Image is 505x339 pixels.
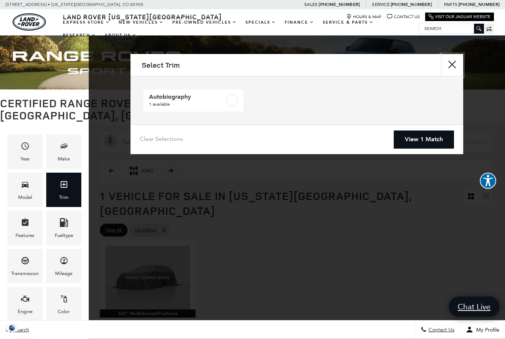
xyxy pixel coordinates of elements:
div: ColorColor [46,287,81,321]
span: Features [21,216,30,231]
button: Explore your accessibility options [480,173,496,189]
a: Contact Us [387,14,420,20]
span: Fueltype [60,216,68,231]
span: Engine [21,292,30,308]
a: New Vehicles [114,16,168,29]
a: View 1 Match [394,130,454,149]
a: About Us [100,29,141,42]
span: Chat Live [454,302,494,312]
div: MakeMake [46,134,81,169]
a: [PHONE_NUMBER] [319,1,360,7]
span: Parts [444,2,457,7]
div: Trim [59,193,68,201]
img: Land Rover [13,13,46,31]
div: ModelModel [7,173,43,207]
div: YearYear [7,134,43,169]
h2: Select Trim [142,61,180,69]
button: Close [441,54,463,76]
a: [STREET_ADDRESS] • [US_STATE][GEOGRAPHIC_DATA], CO 80905 [6,2,143,7]
span: Land Rover [US_STATE][GEOGRAPHIC_DATA] [63,12,222,21]
div: Fueltype [55,231,73,240]
div: FeaturesFeatures [7,211,43,245]
span: Year [21,140,30,155]
div: Model [18,193,32,201]
span: Transmission [21,254,30,269]
div: Transmission [11,269,39,278]
div: MileageMileage [46,249,81,283]
a: [PHONE_NUMBER] [458,1,499,7]
a: Finance [280,16,318,29]
a: Land Rover [US_STATE][GEOGRAPHIC_DATA] [58,12,226,21]
div: Mileage [55,269,72,278]
span: Trim [60,178,68,193]
span: My Profile [473,327,499,333]
span: Make [60,140,68,155]
div: Features [16,231,34,240]
span: Autobiography [149,93,224,101]
a: Pre-Owned Vehicles [168,16,241,29]
div: TrimTrim [46,173,81,207]
a: land-rover [13,13,46,31]
div: EngineEngine [7,287,43,321]
section: Click to Open Cookie Consent Modal [4,324,21,332]
span: Mileage [60,254,68,269]
div: Engine [18,308,33,316]
div: Color [58,308,70,316]
span: Color [60,292,68,308]
a: [PHONE_NUMBER] [391,1,432,7]
nav: Main Navigation [58,16,418,42]
input: Search [419,24,484,33]
a: Clear Selections [140,135,183,144]
a: Hours & Map [346,14,382,20]
div: TransmissionTransmission [7,249,43,283]
a: Research [58,29,100,42]
a: Chat Live [449,296,499,317]
span: Contact Us [427,327,454,333]
a: Autobiography1 available [143,89,243,112]
span: Model [21,178,30,193]
a: EXPRESS STORE [58,16,114,29]
aside: Accessibility Help Desk [480,173,496,190]
div: FueltypeFueltype [46,211,81,245]
div: Year [20,155,30,163]
div: Make [58,155,70,163]
span: 1 available [149,101,224,108]
a: Service & Parts [318,16,378,29]
a: Visit Our Jaguar Website [428,14,491,20]
span: Sales [304,2,318,7]
a: Specials [241,16,280,29]
span: Service [372,2,389,7]
button: Open user profile menu [460,321,505,339]
img: Opt-Out Icon [4,324,21,332]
